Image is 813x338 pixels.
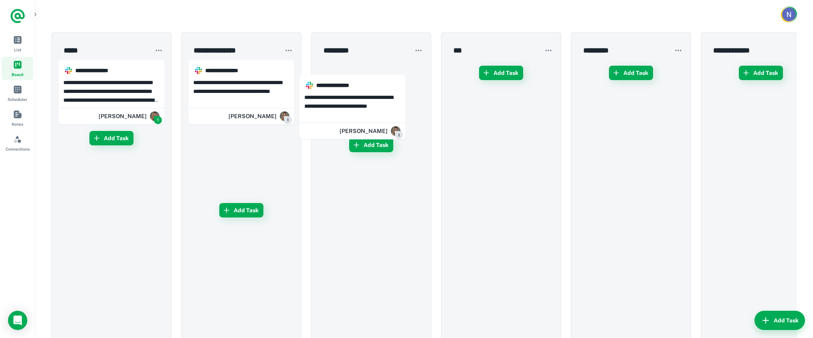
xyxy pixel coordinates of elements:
[12,71,23,78] span: Board
[754,311,805,330] button: Add Task
[89,131,133,145] button: Add Task
[10,8,26,24] a: Logo
[739,66,783,80] button: Add Task
[8,96,27,103] span: Scheduler
[479,66,523,80] button: Add Task
[14,46,21,53] span: List
[2,32,33,55] a: List
[219,203,263,217] button: Add Task
[2,131,33,155] a: Connections
[2,107,33,130] a: Notes
[781,6,797,22] button: Account button
[8,311,27,330] div: Load Chat
[2,82,33,105] a: Scheduler
[12,121,23,127] span: Notes
[349,138,393,152] button: Add Task
[6,146,30,152] span: Connections
[2,57,33,80] a: Board
[609,66,653,80] button: Add Task
[782,8,796,21] img: Natalie Francisco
